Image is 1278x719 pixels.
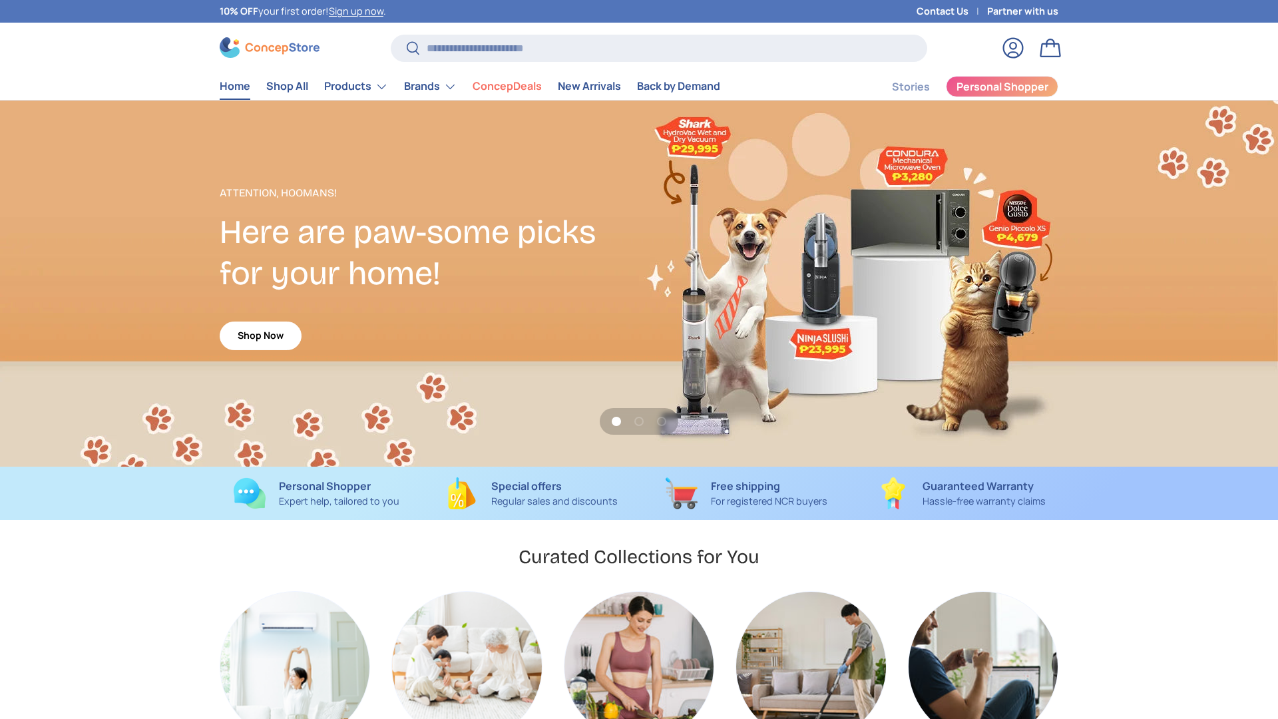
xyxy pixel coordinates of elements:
p: For registered NCR buyers [711,494,827,509]
a: Brands [404,73,457,100]
nav: Primary [220,73,720,100]
strong: Free shipping [711,479,780,493]
a: Contact Us [917,4,987,19]
a: Special offers Regular sales and discounts [435,477,628,509]
a: Back by Demand [637,73,720,99]
strong: Guaranteed Warranty [923,479,1034,493]
strong: 10% OFF [220,5,258,17]
nav: Secondary [860,73,1058,100]
a: Personal Shopper Expert help, tailored to you [220,477,413,509]
p: Regular sales and discounts [491,494,618,509]
a: New Arrivals [558,73,621,99]
p: Hassle-free warranty claims [923,494,1046,509]
a: Guaranteed Warranty Hassle-free warranty claims [865,477,1058,509]
summary: Products [316,73,396,100]
a: Stories [892,74,930,100]
a: Home [220,73,250,99]
a: Personal Shopper [946,76,1058,97]
a: Shop Now [220,322,302,350]
summary: Brands [396,73,465,100]
p: Expert help, tailored to you [279,494,399,509]
span: Personal Shopper [957,81,1048,92]
a: Sign up now [329,5,383,17]
a: Shop All [266,73,308,99]
p: Attention, Hoomans! [220,185,639,201]
a: Products [324,73,388,100]
strong: Special offers [491,479,562,493]
strong: Personal Shopper [279,479,371,493]
a: Free shipping For registered NCR buyers [650,477,843,509]
p: your first order! . [220,4,386,19]
h2: Curated Collections for You [519,545,759,569]
a: ConcepDeals [473,73,542,99]
a: Partner with us [987,4,1058,19]
img: ConcepStore [220,37,319,58]
h2: Here are paw-some picks for your home! [220,212,639,294]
